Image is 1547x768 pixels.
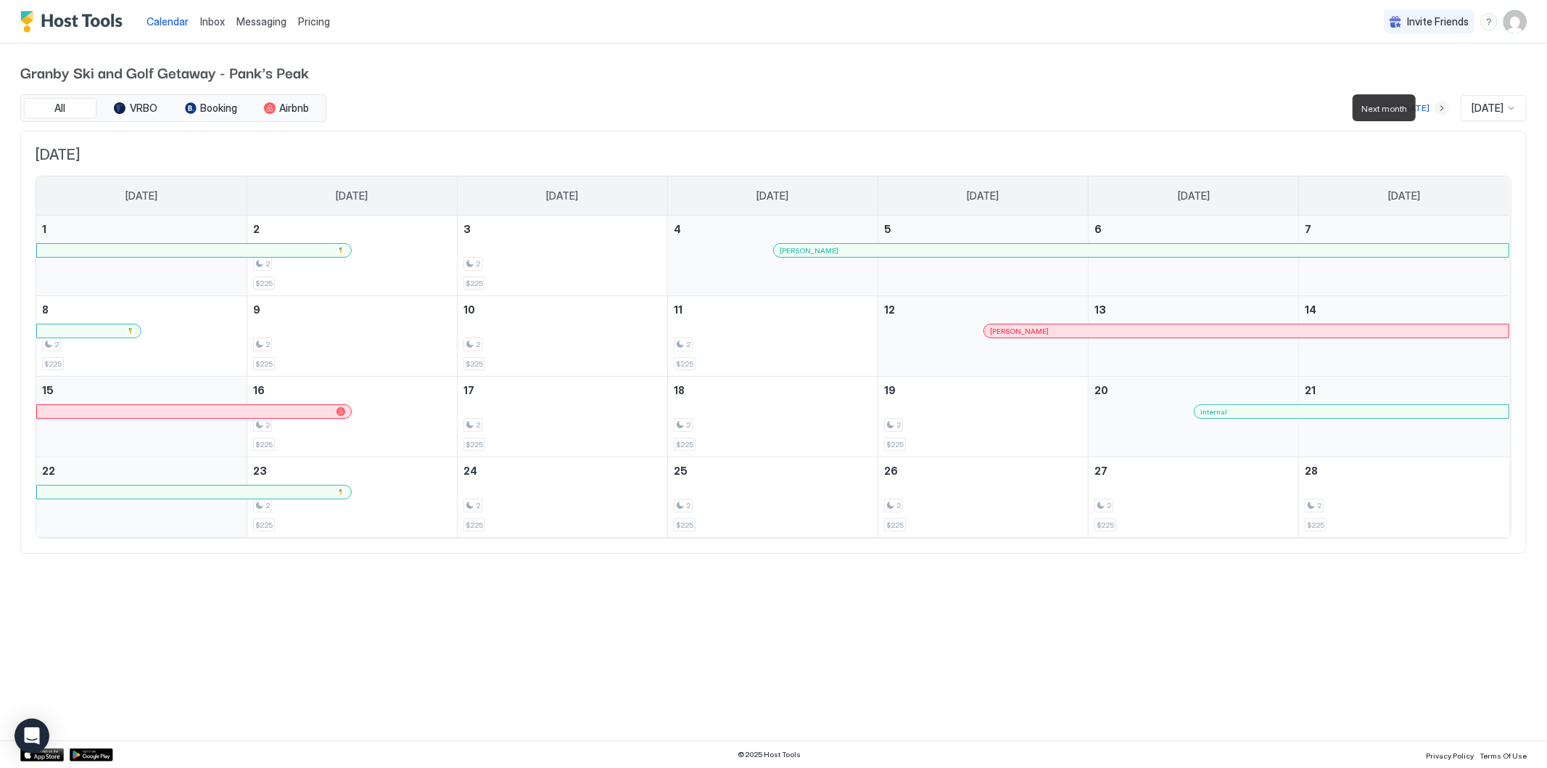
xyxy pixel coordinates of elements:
[668,377,878,404] a: February 18, 2026
[280,102,310,115] span: Airbnb
[1299,457,1509,484] a: February 28, 2026
[457,216,667,296] td: February 3, 2026
[668,457,878,484] a: February 25, 2026
[265,259,270,269] span: 2
[247,216,457,242] a: February 2, 2026
[321,176,382,216] a: Monday
[1089,457,1299,538] td: February 27, 2026
[674,223,681,235] span: 4
[36,296,247,377] td: February 8, 2026
[55,102,66,115] span: All
[1426,747,1474,762] a: Privacy Policy
[15,719,49,753] div: Open Intercom Messenger
[668,216,878,242] a: February 4, 2026
[476,340,480,349] span: 2
[253,303,260,316] span: 9
[1299,296,1509,377] td: February 14, 2026
[44,359,62,369] span: $225
[1094,303,1106,316] span: 13
[253,384,265,396] span: 16
[1163,176,1224,216] a: Friday
[1089,377,1298,404] a: February 20, 2026
[1374,176,1435,216] a: Saturday
[36,457,247,484] a: February 22, 2026
[24,98,96,118] button: All
[255,520,273,530] span: $225
[896,501,901,510] span: 2
[201,102,238,115] span: Booking
[36,296,247,323] a: February 8, 2026
[1178,189,1210,203] span: [DATE]
[20,61,1527,83] span: Granby Ski and Golf Getaway - Pank's Peak
[36,377,247,404] a: February 15, 2026
[54,340,59,349] span: 2
[884,465,898,477] span: 26
[1107,501,1111,510] span: 2
[1299,457,1509,538] td: February 28, 2026
[457,296,667,377] td: February 10, 2026
[990,327,1503,336] div: [PERSON_NAME]
[457,377,667,457] td: February 17, 2026
[667,457,878,538] td: February 25, 2026
[1089,216,1299,296] td: February 6, 2026
[686,501,690,510] span: 2
[298,15,330,28] span: Pricing
[686,420,690,430] span: 2
[1305,465,1318,477] span: 28
[247,296,457,323] a: February 9, 2026
[878,377,1089,457] td: February 19, 2026
[463,384,474,396] span: 17
[668,296,878,323] a: February 11, 2026
[42,223,46,235] span: 1
[886,520,904,530] span: $225
[476,420,480,430] span: 2
[780,246,1503,256] div: [PERSON_NAME]
[968,189,999,203] span: [DATE]
[1299,216,1509,242] a: February 7, 2026
[1089,296,1299,377] td: February 13, 2026
[70,748,113,761] a: Google Play Store
[1480,747,1527,762] a: Terms Of Use
[36,457,247,538] td: February 22, 2026
[247,457,457,484] a: February 23, 2026
[686,340,690,349] span: 2
[147,14,189,29] a: Calendar
[36,146,1511,164] span: [DATE]
[780,246,838,256] span: [PERSON_NAME]
[1094,384,1108,396] span: 20
[1480,751,1527,760] span: Terms Of Use
[247,296,457,377] td: February 9, 2026
[253,223,260,235] span: 2
[336,189,368,203] span: [DATE]
[546,189,578,203] span: [DATE]
[878,216,1088,242] a: February 5, 2026
[1480,13,1498,30] div: menu
[463,223,471,235] span: 3
[667,377,878,457] td: February 18, 2026
[990,327,1049,336] span: [PERSON_NAME]
[1094,223,1102,235] span: 6
[20,748,64,761] a: App Store
[1305,384,1316,396] span: 21
[884,303,895,316] span: 12
[742,176,803,216] a: Wednesday
[247,377,457,404] a: February 16, 2026
[247,377,457,457] td: February 16, 2026
[42,384,54,396] span: 15
[1472,102,1503,115] span: [DATE]
[1200,407,1503,417] div: internal
[20,11,129,33] a: Host Tools Logo
[1299,377,1509,457] td: February 21, 2026
[175,98,247,118] button: Booking
[1299,216,1509,296] td: February 7, 2026
[1089,296,1298,323] a: February 13, 2026
[466,440,483,449] span: $225
[463,303,475,316] span: 10
[200,15,225,28] span: Inbox
[1317,501,1321,510] span: 2
[674,465,688,477] span: 25
[878,216,1089,296] td: February 5, 2026
[1089,377,1299,457] td: February 20, 2026
[884,384,896,396] span: 19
